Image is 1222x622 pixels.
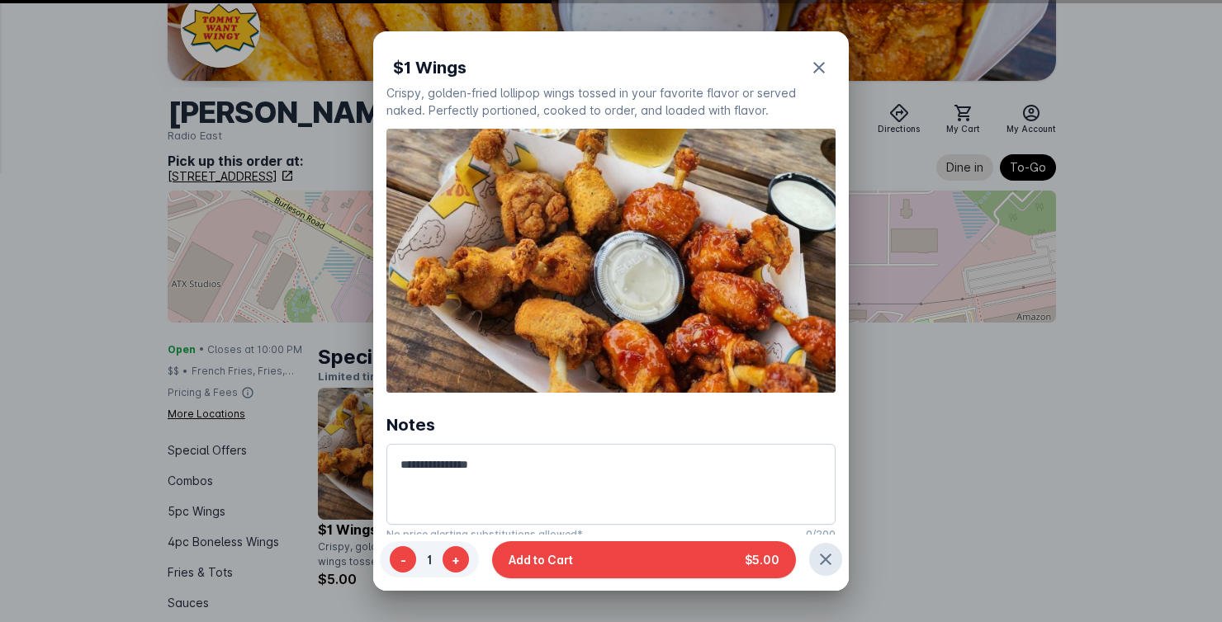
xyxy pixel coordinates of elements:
[509,550,573,568] span: Add to Cart
[745,550,779,568] span: $5.00
[806,525,836,541] mat-hint: 0/200
[386,129,836,393] img: 8c509e9c-7326-4d6b-9838-b0ab6b54b62c.png
[386,412,435,437] div: Notes
[443,546,469,573] button: +
[386,525,583,541] mat-hint: No price alerting substitutions allowed*
[492,540,796,577] button: Add to Cart$5.00
[393,55,467,80] span: $1 Wings
[386,84,836,119] div: Crispy, golden-fried lollipop wings tossed in your favorite flavor or served naked. Perfectly por...
[390,546,416,573] button: -
[416,550,443,568] span: 1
